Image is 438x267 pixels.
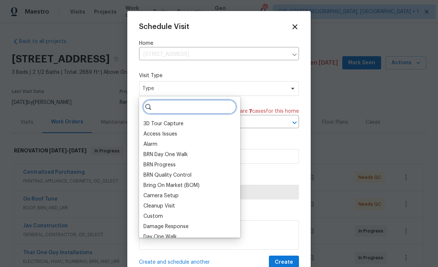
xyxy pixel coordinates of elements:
[143,213,163,220] div: Custom
[143,192,179,199] div: Camera Setup
[143,233,177,241] div: Day One Walk
[143,161,176,169] div: BRN Progress
[139,23,189,30] span: Schedule Visit
[291,23,299,31] span: Close
[289,118,300,128] button: Open
[143,172,191,179] div: BRN Quality Control
[139,259,210,266] span: Create and schedule another
[143,202,175,210] div: Cleanup Visit
[143,141,157,148] div: Alarm
[143,120,183,127] div: 3D Tour Capture
[249,109,252,114] span: 7
[143,130,177,138] div: Access Issues
[139,72,299,79] label: Visit Type
[142,85,285,92] span: Type
[226,108,299,115] span: There are case s for this home
[275,258,293,267] span: Create
[143,151,188,158] div: BRN Day One Walk
[143,182,200,189] div: Bring On Market (BOM)
[139,40,299,47] label: Home
[139,49,288,60] input: Enter in an address
[143,223,189,230] div: Damage Response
